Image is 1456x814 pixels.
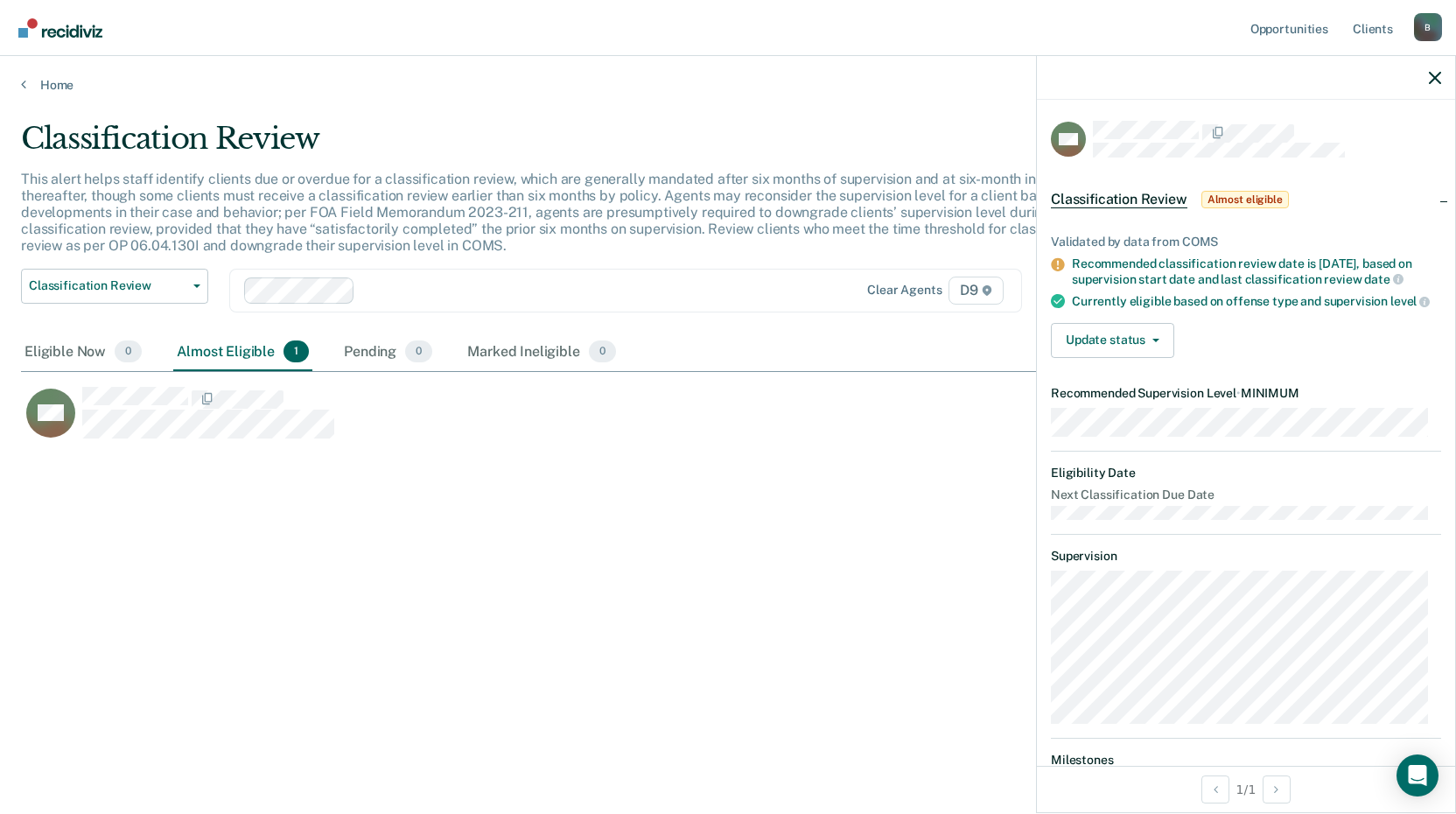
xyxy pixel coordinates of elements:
span: 1 [283,340,309,363]
div: Currently eligible based on offense type and supervision [1072,293,1441,309]
button: Update status [1051,323,1174,358]
div: Almost Eligible [173,333,312,372]
span: D9 [948,277,1004,305]
dt: Supervision [1051,549,1441,564]
div: Validated by data from COMS [1051,235,1441,249]
span: • [1236,386,1241,400]
span: Almost eligible [1201,191,1289,208]
div: 1 / 1 [1037,766,1455,812]
dt: Milestones [1051,753,1441,768]
dt: Recommended Supervision Level MINIMUM [1051,386,1441,401]
p: This alert helps staff identify clients due or overdue for a classification review, which are gen... [21,171,1094,255]
div: Classification Review [21,121,1113,171]
div: CaseloadOpportunityCell-0833639 [21,386,1258,456]
div: B [1414,13,1442,41]
div: Recommended classification review date is [DATE], based on supervision start date and last classi... [1072,256,1441,286]
button: Next Opportunity [1263,775,1291,803]
span: 0 [115,340,142,363]
div: Marked Ineligible [464,333,619,372]
span: Classification Review [1051,191,1187,208]
div: Clear agents [867,283,941,298]
button: Previous Opportunity [1201,775,1229,803]
div: Eligible Now [21,333,145,372]
button: Profile dropdown button [1414,13,1442,41]
img: Recidiviz [18,18,102,38]
a: Home [21,77,1435,93]
span: 0 [589,340,616,363]
span: Classification Review [29,278,186,293]
span: 0 [405,340,432,363]
span: level [1390,294,1430,308]
div: Classification ReviewAlmost eligible [1037,172,1455,228]
dt: Eligibility Date [1051,466,1441,481]
div: Pending [340,333,436,372]
div: Open Intercom Messenger [1396,754,1438,796]
dt: Next Classification Due Date [1051,488,1441,502]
